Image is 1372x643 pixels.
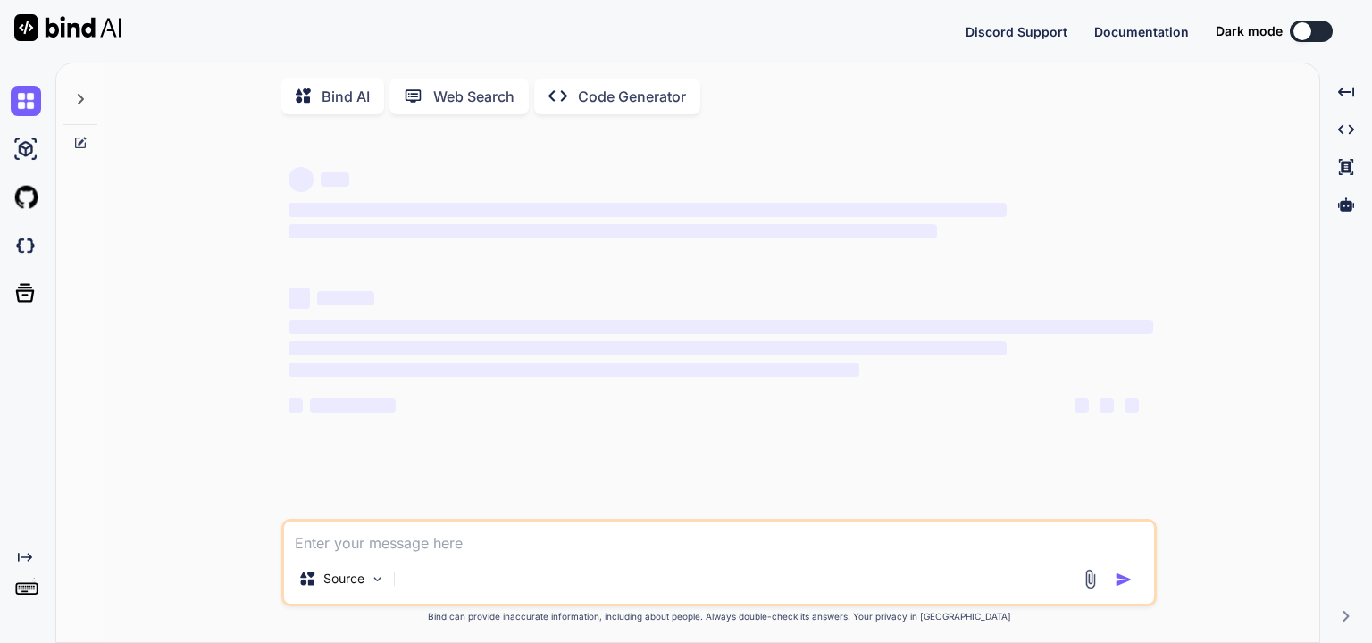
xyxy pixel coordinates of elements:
span: ‌ [1125,398,1139,413]
p: Source [323,570,364,588]
span: ‌ [289,167,314,192]
span: ‌ [289,363,859,377]
button: Documentation [1094,22,1189,41]
p: Web Search [433,86,514,107]
span: ‌ [289,224,937,238]
span: ‌ [1100,398,1114,413]
img: githubLight [11,182,41,213]
span: ‌ [289,398,303,413]
p: Code Generator [578,86,686,107]
img: darkCloudIdeIcon [11,230,41,261]
img: icon [1115,571,1133,589]
span: ‌ [1075,398,1089,413]
p: Bind AI [322,86,370,107]
span: Dark mode [1216,22,1283,40]
span: ‌ [317,291,374,305]
p: Bind can provide inaccurate information, including about people. Always double-check its answers.... [281,610,1157,623]
img: attachment [1080,569,1100,589]
span: ‌ [310,398,396,413]
span: ‌ [289,288,310,309]
span: ‌ [321,172,349,187]
span: ‌ [289,341,1006,355]
img: ai-studio [11,134,41,164]
img: Bind AI [14,14,121,41]
img: chat [11,86,41,116]
span: ‌ [289,203,1006,217]
img: Pick Models [370,572,385,587]
span: Discord Support [966,24,1067,39]
span: Documentation [1094,24,1189,39]
button: Discord Support [966,22,1067,41]
span: ‌ [289,320,1153,334]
